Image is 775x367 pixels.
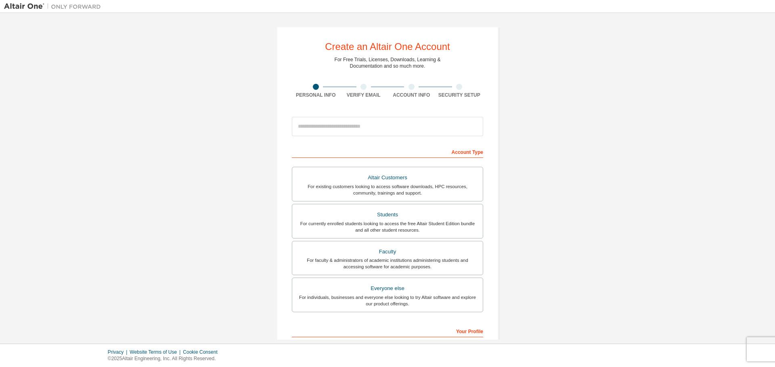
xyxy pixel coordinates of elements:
[340,92,388,98] div: Verify Email
[183,349,222,355] div: Cookie Consent
[292,324,483,337] div: Your Profile
[4,2,105,10] img: Altair One
[297,246,478,257] div: Faculty
[297,283,478,294] div: Everyone else
[325,42,450,52] div: Create an Altair One Account
[297,294,478,307] div: For individuals, businesses and everyone else looking to try Altair software and explore our prod...
[108,349,130,355] div: Privacy
[297,183,478,196] div: For existing customers looking to access software downloads, HPC resources, community, trainings ...
[292,92,340,98] div: Personal Info
[297,172,478,183] div: Altair Customers
[387,92,436,98] div: Account Info
[292,145,483,158] div: Account Type
[130,349,183,355] div: Website Terms of Use
[335,56,441,69] div: For Free Trials, Licenses, Downloads, Learning & Documentation and so much more.
[436,92,484,98] div: Security Setup
[297,209,478,220] div: Students
[108,355,222,362] p: © 2025 Altair Engineering, Inc. All Rights Reserved.
[297,220,478,233] div: For currently enrolled students looking to access the free Altair Student Edition bundle and all ...
[297,257,478,270] div: For faculty & administrators of academic institutions administering students and accessing softwa...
